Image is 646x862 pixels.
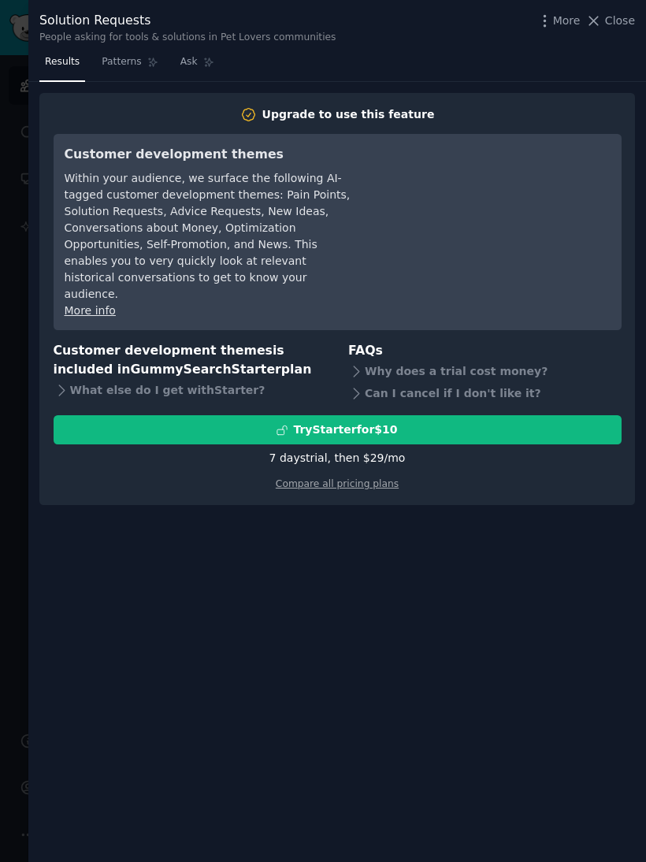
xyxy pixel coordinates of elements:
[102,55,141,69] span: Patterns
[374,145,611,263] iframe: YouTube video player
[54,415,622,444] button: TryStarterfor$10
[276,478,399,489] a: Compare all pricing plans
[39,31,336,45] div: People asking for tools & solutions in Pet Lovers communities
[65,170,352,303] div: Within your audience, we surface the following AI-tagged customer development themes: Pain Points...
[269,450,406,466] div: 7 days trial, then $ 29 /mo
[585,13,635,29] button: Close
[39,11,336,31] div: Solution Requests
[175,50,220,82] a: Ask
[605,13,635,29] span: Close
[536,13,581,29] button: More
[180,55,198,69] span: Ask
[45,55,80,69] span: Results
[553,13,581,29] span: More
[130,362,280,377] span: GummySearch Starter
[96,50,163,82] a: Patterns
[348,382,622,404] div: Can I cancel if I don't like it?
[293,422,397,438] div: Try Starter for $10
[39,50,85,82] a: Results
[54,341,327,380] h3: Customer development themes is included in plan
[54,380,327,402] div: What else do I get with Starter ?
[262,106,435,123] div: Upgrade to use this feature
[65,304,116,317] a: More info
[348,360,622,382] div: Why does a trial cost money?
[348,341,622,361] h3: FAQs
[65,145,352,165] h3: Customer development themes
